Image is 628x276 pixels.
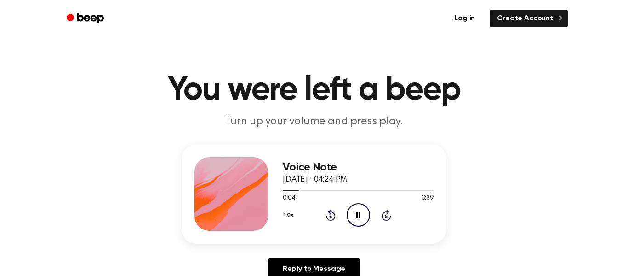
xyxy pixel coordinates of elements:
a: Log in [445,8,484,29]
a: Beep [60,10,112,28]
h3: Voice Note [283,161,434,174]
button: 1.0x [283,207,297,223]
p: Turn up your volume and press play. [137,114,491,129]
h1: You were left a beep [79,74,549,107]
span: [DATE] · 04:24 PM [283,176,347,184]
span: 0:39 [422,194,434,203]
a: Create Account [490,10,568,27]
span: 0:04 [283,194,295,203]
